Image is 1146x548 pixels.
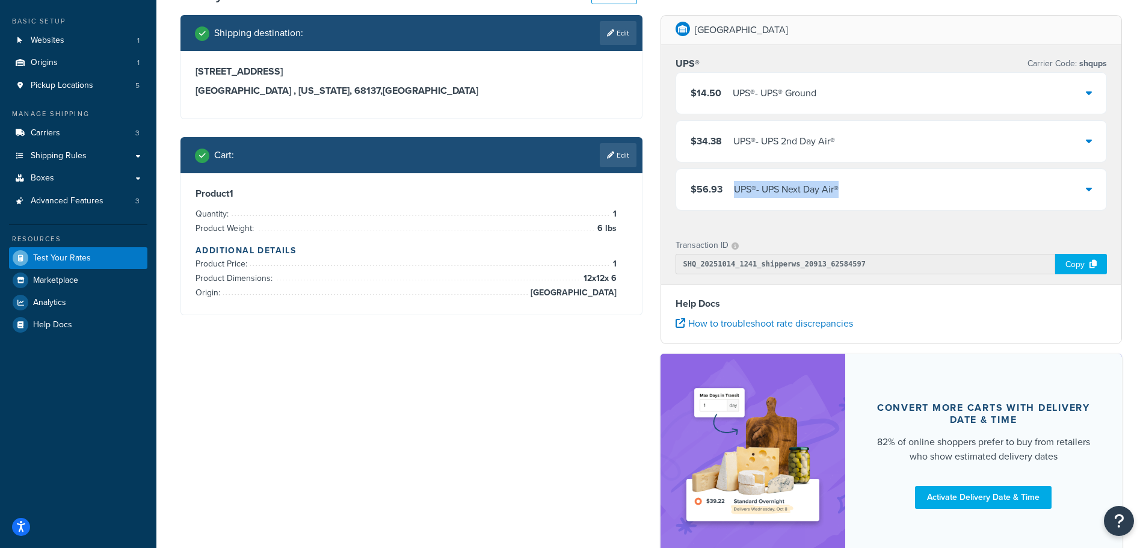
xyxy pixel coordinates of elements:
span: Pickup Locations [31,81,93,91]
span: $56.93 [691,182,722,196]
div: UPS® - UPS Next Day Air® [734,181,839,198]
a: Analytics [9,292,147,313]
img: feature-image-ddt-36eae7f7280da8017bfb280eaccd9c446f90b1fe08728e4019434db127062ab4.png [679,372,827,539]
div: Convert more carts with delivery date & time [874,402,1094,426]
span: Origin: [196,286,223,299]
a: Carriers3 [9,122,147,144]
span: 3 [135,128,140,138]
h3: Product 1 [196,188,627,200]
span: Test Your Rates [33,253,91,263]
h2: Shipping destination : [214,28,303,38]
a: Edit [600,143,636,167]
h3: [STREET_ADDRESS] [196,66,627,78]
a: Edit [600,21,636,45]
span: Origins [31,58,58,68]
span: $34.38 [691,134,722,148]
li: Advanced Features [9,190,147,212]
a: Activate Delivery Date & Time [915,486,1052,509]
li: Websites [9,29,147,52]
span: [GEOGRAPHIC_DATA] [528,286,617,300]
h4: Additional Details [196,244,627,257]
a: Help Docs [9,314,147,336]
span: Product Dimensions: [196,272,276,285]
li: Pickup Locations [9,75,147,97]
a: Websites1 [9,29,147,52]
h3: [GEOGRAPHIC_DATA] , [US_STATE], 68137 , [GEOGRAPHIC_DATA] [196,85,627,97]
div: UPS® - UPS 2nd Day Air® [733,133,835,150]
span: Carriers [31,128,60,138]
a: Shipping Rules [9,145,147,167]
span: Analytics [33,298,66,308]
p: Transaction ID [676,237,729,254]
span: $14.50 [691,86,721,100]
span: 12 x 12 x 6 [581,271,617,286]
a: Test Your Rates [9,247,147,269]
h2: Cart : [214,150,234,161]
span: 1 [137,35,140,46]
div: Basic Setup [9,16,147,26]
span: Advanced Features [31,196,103,206]
span: Marketplace [33,276,78,286]
span: 5 [135,81,140,91]
a: Pickup Locations5 [9,75,147,97]
span: 1 [137,58,140,68]
a: Origins1 [9,52,147,74]
span: Quantity: [196,208,232,220]
span: Boxes [31,173,54,183]
li: Carriers [9,122,147,144]
li: Origins [9,52,147,74]
span: 3 [135,196,140,206]
div: Resources [9,234,147,244]
span: Product Price: [196,257,250,270]
span: Help Docs [33,320,72,330]
a: Boxes [9,167,147,189]
p: [GEOGRAPHIC_DATA] [695,22,788,38]
span: Websites [31,35,64,46]
span: Shipping Rules [31,151,87,161]
a: How to troubleshoot rate discrepancies [676,316,853,330]
span: shqups [1077,57,1107,70]
span: 1 [610,207,617,221]
div: 82% of online shoppers prefer to buy from retailers who show estimated delivery dates [874,435,1094,464]
h3: UPS® [676,58,700,70]
p: Carrier Code: [1027,55,1107,72]
span: Product Weight: [196,222,257,235]
h4: Help Docs [676,297,1107,311]
button: Open Resource Center [1104,506,1134,536]
span: 1 [610,257,617,271]
a: Advanced Features3 [9,190,147,212]
span: 6 lbs [594,221,617,236]
div: UPS® - UPS® Ground [733,85,816,102]
a: Marketplace [9,269,147,291]
div: Manage Shipping [9,109,147,119]
div: Copy [1055,254,1107,274]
